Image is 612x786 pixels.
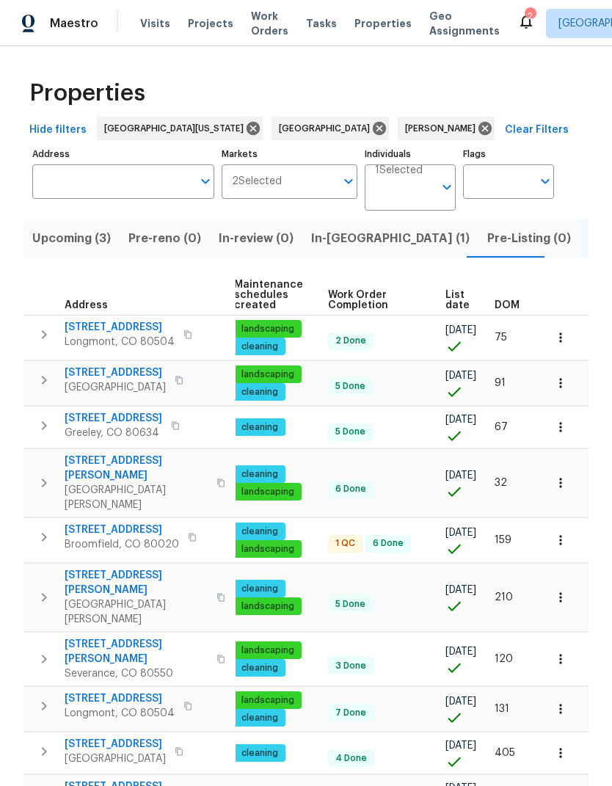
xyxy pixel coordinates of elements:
[311,228,470,249] span: In-[GEOGRAPHIC_DATA] (1)
[445,740,476,751] span: [DATE]
[65,335,175,349] span: Longmont, CO 80504
[236,600,300,613] span: landscaping
[65,300,108,310] span: Address
[65,380,166,395] span: [GEOGRAPHIC_DATA]
[365,150,456,159] label: Individuals
[495,378,506,388] span: 91
[232,175,282,188] span: 2 Selected
[104,121,249,136] span: [GEOGRAPHIC_DATA][US_STATE]
[29,86,145,101] span: Properties
[65,752,166,766] span: [GEOGRAPHIC_DATA]
[495,300,520,310] span: DOM
[236,468,284,481] span: cleaning
[128,228,201,249] span: Pre-reno (0)
[525,9,535,23] div: 2
[367,537,409,550] span: 6 Done
[32,228,111,249] span: Upcoming (3)
[65,597,208,627] span: [GEOGRAPHIC_DATA][PERSON_NAME]
[375,164,423,177] span: 1 Selected
[429,9,500,38] span: Geo Assignments
[329,483,372,495] span: 6 Done
[329,752,373,765] span: 4 Done
[445,528,476,538] span: [DATE]
[251,9,288,38] span: Work Orders
[29,121,87,139] span: Hide filters
[495,704,509,714] span: 131
[445,290,470,310] span: List date
[495,332,507,343] span: 75
[236,583,284,595] span: cleaning
[535,171,555,192] button: Open
[445,647,476,657] span: [DATE]
[23,117,92,144] button: Hide filters
[445,325,476,335] span: [DATE]
[140,16,170,31] span: Visits
[219,228,294,249] span: In-review (0)
[236,662,284,674] span: cleaning
[236,486,300,498] span: landscaping
[445,470,476,481] span: [DATE]
[437,177,457,197] button: Open
[195,171,216,192] button: Open
[236,341,284,353] span: cleaning
[222,150,358,159] label: Markets
[65,426,162,440] span: Greeley, CO 80634
[495,748,515,758] span: 405
[306,18,337,29] span: Tasks
[65,411,162,426] span: [STREET_ADDRESS]
[65,483,208,512] span: [GEOGRAPHIC_DATA][PERSON_NAME]
[65,737,166,752] span: [STREET_ADDRESS]
[328,290,420,310] span: Work Order Completion
[445,415,476,425] span: [DATE]
[65,454,208,483] span: [STREET_ADDRESS][PERSON_NAME]
[236,368,300,381] span: landscaping
[329,707,372,719] span: 7 Done
[329,537,361,550] span: 1 QC
[495,422,508,432] span: 67
[329,426,371,438] span: 5 Done
[338,171,359,192] button: Open
[65,523,179,537] span: [STREET_ADDRESS]
[495,654,513,664] span: 120
[329,380,371,393] span: 5 Done
[236,543,300,556] span: landscaping
[65,691,175,706] span: [STREET_ADDRESS]
[329,598,371,611] span: 5 Done
[329,335,372,347] span: 2 Done
[236,644,300,657] span: landscaping
[398,117,495,140] div: [PERSON_NAME]
[279,121,376,136] span: [GEOGRAPHIC_DATA]
[495,592,513,603] span: 210
[445,585,476,595] span: [DATE]
[236,421,284,434] span: cleaning
[505,121,569,139] span: Clear Filters
[236,694,300,707] span: landscaping
[463,150,554,159] label: Flags
[236,712,284,724] span: cleaning
[495,535,511,545] span: 159
[354,16,412,31] span: Properties
[97,117,263,140] div: [GEOGRAPHIC_DATA][US_STATE]
[65,365,166,380] span: [STREET_ADDRESS]
[236,386,284,399] span: cleaning
[445,696,476,707] span: [DATE]
[495,478,507,488] span: 32
[65,320,175,335] span: [STREET_ADDRESS]
[50,16,98,31] span: Maestro
[329,660,372,672] span: 3 Done
[65,637,208,666] span: [STREET_ADDRESS][PERSON_NAME]
[236,323,300,335] span: landscaping
[499,117,575,144] button: Clear Filters
[487,228,571,249] span: Pre-Listing (0)
[236,525,284,538] span: cleaning
[65,666,208,681] span: Severance, CO 80550
[32,150,214,159] label: Address
[65,537,179,552] span: Broomfield, CO 80020
[188,16,233,31] span: Projects
[272,117,389,140] div: [GEOGRAPHIC_DATA]
[445,371,476,381] span: [DATE]
[65,706,175,721] span: Longmont, CO 80504
[65,568,208,597] span: [STREET_ADDRESS][PERSON_NAME]
[234,280,303,310] span: Maintenance schedules created
[236,747,284,760] span: cleaning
